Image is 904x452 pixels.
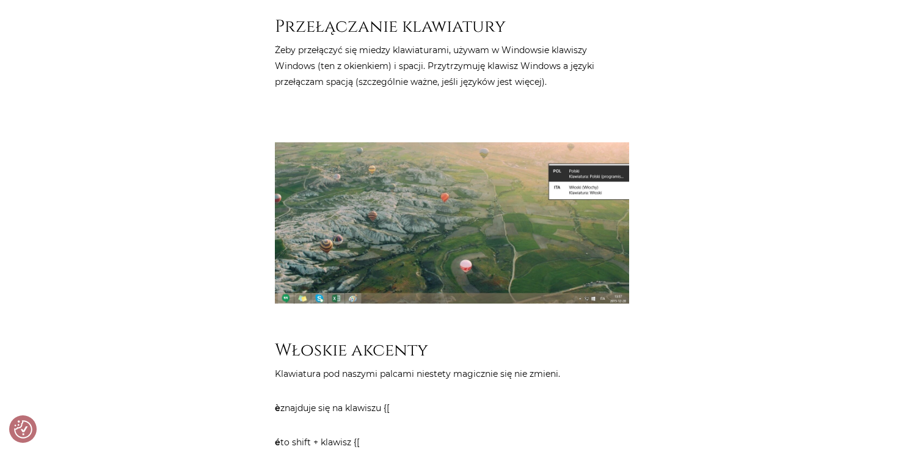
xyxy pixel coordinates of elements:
button: Preferencje co do zgód [14,420,32,439]
p: Żeby przełączyć się miedzy klawiaturami, używam w Windowsie klawiszy Windows (ten z okienkiem) i ... [275,42,629,90]
img: Revisit consent button [14,420,32,439]
p: to shift + klawisz {[ [275,434,629,450]
strong: é [275,437,280,448]
h2: Przełączanie klawiatury [275,16,629,37]
p: Klawiatura pod naszymi palcami niestety magicznie się nie zmieni. [275,366,629,382]
strong: è [275,403,280,414]
h2: Włoskie akcenty [275,340,629,361]
p: znajduje się na klawiszu {[ [275,400,629,416]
